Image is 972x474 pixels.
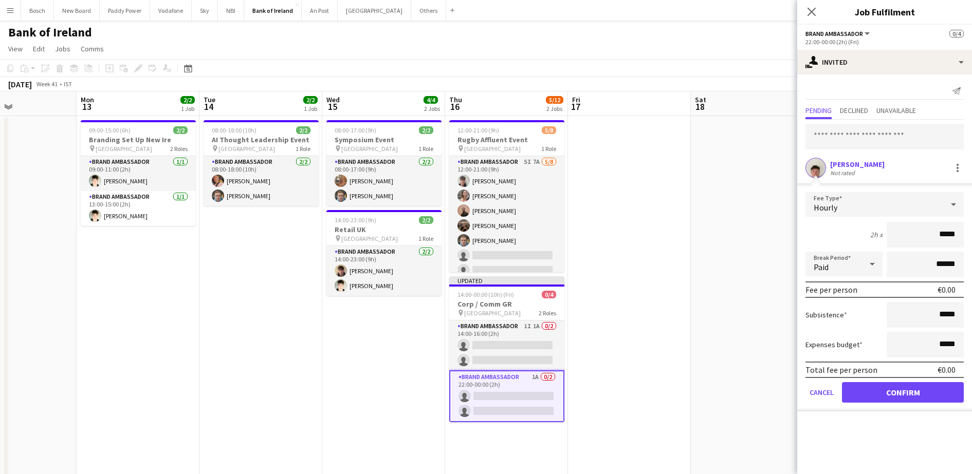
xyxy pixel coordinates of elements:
[449,276,564,285] div: Updated
[840,107,868,114] span: Declined
[303,96,318,104] span: 2/2
[418,235,433,242] span: 1 Role
[448,101,462,112] span: 16
[8,44,23,53] span: View
[338,1,411,21] button: [GEOGRAPHIC_DATA]
[876,107,916,114] span: Unavailable
[302,1,338,21] button: An Post
[418,145,433,153] span: 1 Role
[204,135,319,144] h3: AI Thought Leadership Event
[693,101,706,112] span: 18
[325,101,340,112] span: 15
[81,44,104,53] span: Comms
[296,126,310,134] span: 2/2
[326,95,340,104] span: Wed
[81,156,196,191] app-card-role: Brand Ambassador1/109:00-11:00 (2h)[PERSON_NAME]
[202,101,215,112] span: 14
[326,156,442,206] app-card-role: Brand Ambassador2/208:00-17:00 (9h)[PERSON_NAME][PERSON_NAME]
[457,126,499,134] span: 12:00-21:00 (9h)
[81,95,94,104] span: Mon
[150,1,192,21] button: Vodafone
[830,169,857,177] div: Not rated
[449,276,564,422] app-job-card: Updated14:00-00:00 (10h) (Fri)0/4Corp / Comm GR [GEOGRAPHIC_DATA]2 RolesBrand Ambassador1I1A0/214...
[218,1,244,21] button: NBI
[81,135,196,144] h3: Branding Set Up New Ire
[546,105,563,112] div: 2 Jobs
[34,80,60,88] span: Week 41
[326,120,442,206] app-job-card: 08:00-17:00 (9h)2/2Symposium Event [GEOGRAPHIC_DATA]1 RoleBrand Ambassador2/208:00-17:00 (9h)[PER...
[335,126,376,134] span: 08:00-17:00 (9h)
[192,1,218,21] button: Sky
[424,96,438,104] span: 4/4
[81,120,196,226] app-job-card: 09:00-15:00 (6h)2/2Branding Set Up New Ire [GEOGRAPHIC_DATA]2 RolesBrand Ambassador1/109:00-11:00...
[64,80,72,88] div: IST
[55,44,70,53] span: Jobs
[170,145,188,153] span: 2 Roles
[81,191,196,226] app-card-role: Brand Ambassador1/113:00-15:00 (2h)[PERSON_NAME]
[326,210,442,296] app-job-card: 14:00-23:00 (9h)2/2Retail UK [GEOGRAPHIC_DATA]1 RoleBrand Ambassador2/214:00-23:00 (9h)[PERSON_NA...
[814,202,837,213] span: Hourly
[33,44,45,53] span: Edit
[4,42,27,55] a: View
[51,42,75,55] a: Jobs
[212,126,256,134] span: 08:00-18:00 (10h)
[296,145,310,153] span: 1 Role
[326,135,442,144] h3: Symposium Event
[805,365,877,375] div: Total fee per person
[805,30,863,37] span: Brand Ambassador
[180,96,195,104] span: 2/2
[8,79,32,89] div: [DATE]
[449,95,462,104] span: Thu
[244,1,302,21] button: Bank of Ireland
[542,291,556,298] span: 0/4
[805,38,964,46] div: 22:00-00:00 (2h) (Fri)
[96,145,152,153] span: [GEOGRAPHIC_DATA]
[449,120,564,272] app-job-card: 12:00-21:00 (9h)5/8Rugby Affluent Event [GEOGRAPHIC_DATA]1 RoleBrand Ambassador5I7A5/812:00-21:00...
[21,1,54,21] button: Bosch
[29,42,49,55] a: Edit
[204,120,319,206] app-job-card: 08:00-18:00 (10h)2/2AI Thought Leadership Event [GEOGRAPHIC_DATA]1 RoleBrand Ambassador2/208:00-1...
[464,145,521,153] span: [GEOGRAPHIC_DATA]
[539,309,556,317] span: 2 Roles
[805,107,832,114] span: Pending
[541,145,556,153] span: 1 Role
[449,370,564,422] app-card-role: Brand Ambassador1A0/222:00-00:00 (2h)
[814,262,829,272] span: Paid
[542,126,556,134] span: 5/8
[449,156,564,295] app-card-role: Brand Ambassador5I7A5/812:00-21:00 (9h)[PERSON_NAME][PERSON_NAME][PERSON_NAME][PERSON_NAME][PERSO...
[77,42,108,55] a: Comms
[8,25,92,40] h1: Bank of Ireland
[173,126,188,134] span: 2/2
[341,145,398,153] span: [GEOGRAPHIC_DATA]
[89,126,131,134] span: 09:00-15:00 (6h)
[79,101,94,112] span: 13
[695,95,706,104] span: Sat
[335,216,376,224] span: 14:00-23:00 (9h)
[449,135,564,144] h3: Rugby Affluent Event
[938,365,956,375] div: €0.00
[805,340,863,349] label: Expenses budget
[870,230,883,239] div: 2h x
[304,105,317,112] div: 1 Job
[805,382,838,403] button: Cancel
[571,101,580,112] span: 17
[204,156,319,206] app-card-role: Brand Ambassador2/208:00-18:00 (10h)[PERSON_NAME][PERSON_NAME]
[949,30,964,37] span: 0/4
[449,320,564,370] app-card-role: Brand Ambassador1I1A0/214:00-16:00 (2h)
[797,5,972,18] h3: Job Fulfilment
[457,291,514,298] span: 14:00-00:00 (10h) (Fri)
[181,105,194,112] div: 1 Job
[341,235,398,242] span: [GEOGRAPHIC_DATA]
[805,310,847,319] label: Subsistence
[411,1,446,21] button: Others
[938,285,956,295] div: €0.00
[464,309,521,317] span: [GEOGRAPHIC_DATA]
[830,160,885,169] div: [PERSON_NAME]
[546,96,563,104] span: 5/12
[218,145,275,153] span: [GEOGRAPHIC_DATA]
